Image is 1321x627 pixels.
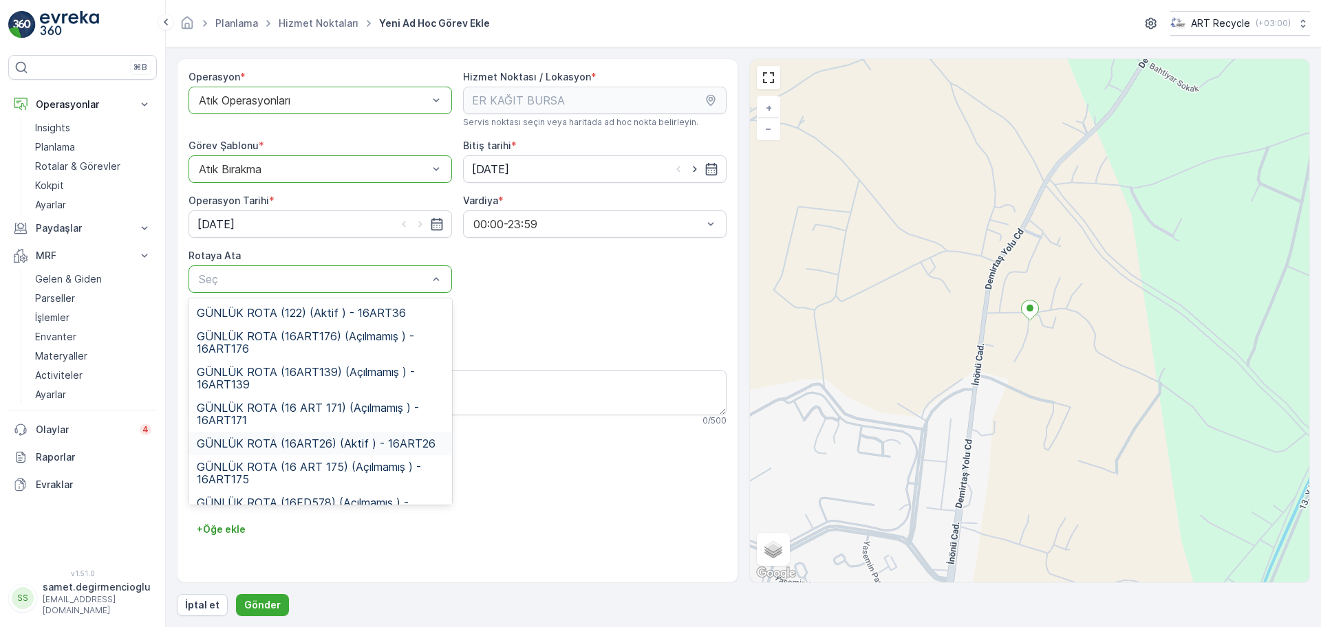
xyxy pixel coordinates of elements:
[30,176,157,195] a: Kokpit
[758,67,779,88] a: View Fullscreen
[1170,16,1185,31] img: image_23.png
[702,415,727,426] p: 0 / 500
[765,122,772,134] span: −
[35,368,83,382] p: Activiteler
[197,366,444,390] span: GÜNLÜK ROTA (16ART139) (Açılmamış ) - 16ART139
[197,461,444,485] span: GÜNLÜK ROTA (16 ART 175) (Açılmamış ) - 16ART175
[1191,16,1250,30] p: ART Recycle
[753,564,799,582] a: Bu bölgeyi Google Haritalar'da açın (yeni pencerede açılır)
[40,11,99,38] img: logo_light-DOdMpM7g.png
[197,496,444,521] span: GÜNLÜK ROTA (16FD578) (Açılmamış ) - 16FD578
[8,214,157,242] button: Paydaşlar
[180,21,195,32] a: Ana Sayfa
[189,195,269,206] label: Operasyon Tarihi
[758,534,788,564] a: Layers
[35,198,66,212] p: Ayarlar
[36,478,151,492] p: Evraklar
[30,346,157,366] a: Materyaller
[30,385,157,404] a: Ayarlar
[463,155,727,183] input: dd/mm/yyyy
[1256,18,1291,29] p: ( +03:00 )
[766,102,772,113] span: +
[189,71,240,82] label: Operasyon
[753,564,799,582] img: Google
[30,137,157,157] a: Planlama
[8,443,157,471] a: Raporlar
[376,16,493,30] span: Yeni Ad Hoc Görev Ekle
[30,118,157,137] a: Insights
[35,291,75,305] p: Parseller
[189,485,727,502] h3: Adım 1: Atık Bırakıldı
[8,569,157,577] span: v 1.51.0
[35,121,70,135] p: Insights
[35,349,87,363] p: Materyaller
[30,327,157,346] a: Envanter
[36,423,131,437] p: Olaylar
[43,580,151,594] p: samet.degirmencioglu
[1170,11,1310,36] button: ART Recycle(+03:00)
[35,140,75,154] p: Planlama
[189,448,727,469] h2: Görev Şablonu Yapılandırması
[35,179,64,192] p: Kokpit
[215,17,258,29] a: Planlama
[189,518,254,540] button: +Öğe ekle
[35,159,120,173] p: Rotalar & Görevler
[463,71,591,82] label: Hizmet Noktası / Lokasyon
[30,195,157,214] a: Ayarlar
[30,289,157,308] a: Parseller
[36,98,129,111] p: Operasyonlar
[244,598,281,612] p: Gönder
[8,471,157,498] a: Evraklar
[199,271,428,287] p: Seç
[197,522,246,536] p: + Öğe ekle
[189,250,241,261] label: Rotaya Ata
[185,598,219,612] p: İptal et
[36,249,129,263] p: MRF
[758,98,779,118] a: Yakınlaştır
[197,437,436,450] span: GÜNLÜK ROTA (16ART26) (Aktif ) - 16ART26
[189,210,452,238] input: dd/mm/yyyy
[35,330,76,344] p: Envanter
[8,580,157,616] button: SSsamet.degirmencioglu[EMAIL_ADDRESS][DOMAIN_NAME]
[36,221,129,235] p: Paydaşlar
[463,195,498,206] label: Vardiya
[30,157,157,176] a: Rotalar & Görevler
[463,87,727,114] input: ER KAĞIT BURSA
[35,272,102,286] p: Gelen & Giden
[8,11,36,38] img: logo
[35,388,66,401] p: Ayarlar
[197,401,444,426] span: GÜNLÜK ROTA (16 ART 171) (Açılmamış ) - 16ART171
[142,424,149,435] p: 4
[35,311,69,324] p: İşlemler
[189,140,259,151] label: Görev Şablonu
[197,330,444,355] span: GÜNLÜK ROTA (16ART176) (Açılmamış ) - 16ART176
[463,117,698,128] span: Servis noktası seçin veya haritada ad hoc nokta belirleyin.
[463,140,511,151] label: Bitiş tarihi
[8,416,157,443] a: Olaylar4
[30,269,157,289] a: Gelen & Giden
[30,366,157,385] a: Activiteler
[758,118,779,139] a: Uzaklaştır
[43,594,151,616] p: [EMAIL_ADDRESS][DOMAIN_NAME]
[30,308,157,327] a: İşlemler
[279,17,358,29] a: Hizmet Noktaları
[12,587,34,609] div: SS
[8,91,157,118] button: Operasyonlar
[36,450,151,464] p: Raporlar
[133,62,147,73] p: ⌘B
[177,594,228,616] button: İptal et
[236,594,289,616] button: Gönder
[8,242,157,269] button: MRF
[197,307,406,319] span: GÜNLÜK ROTA (122) (Aktif ) - 16ART36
